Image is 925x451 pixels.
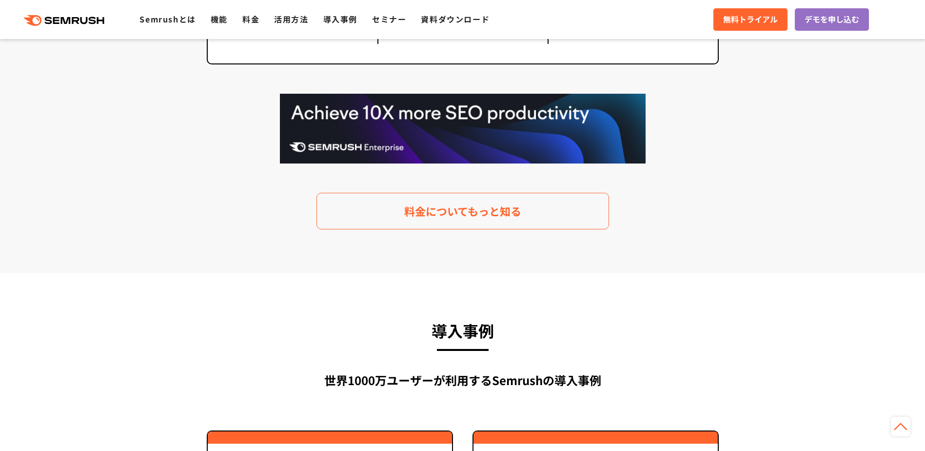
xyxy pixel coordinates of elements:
a: Semrushとは [139,13,196,25]
a: 導入事例 [323,13,357,25]
a: デモを申し込む [795,8,869,31]
a: 機能 [211,13,228,25]
a: 資料ダウンロード [421,13,490,25]
span: デモを申し込む [805,13,859,26]
a: 活用方法 [274,13,308,25]
span: 無料トライアル [723,13,778,26]
a: 料金 [242,13,259,25]
div: 世界1000万ユーザーが利用する Semrushの導入事例 [207,371,719,389]
a: 料金についてもっと知る [316,193,609,229]
a: セミナー [372,13,406,25]
h3: 導入事例 [207,317,719,344]
span: 料金についてもっと知る [404,203,521,220]
a: 無料トライアル [713,8,787,31]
